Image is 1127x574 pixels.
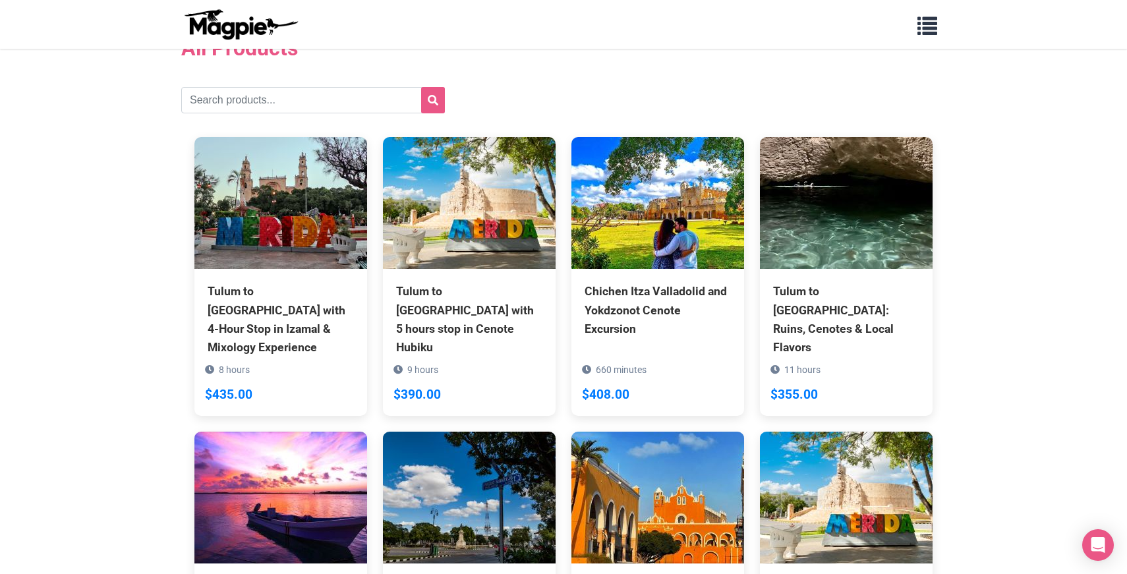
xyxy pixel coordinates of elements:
[760,137,933,269] img: Tulum to Mérida: Ruins, Cenotes & Local Flavors
[383,137,556,269] img: Tulum to Mérida with 5 hours stop in Cenote Hubiku
[396,282,542,357] div: Tulum to [GEOGRAPHIC_DATA] with 5 hours stop in Cenote Hubiku
[383,137,556,416] a: Tulum to [GEOGRAPHIC_DATA] with 5 hours stop in Cenote Hubiku 9 hours $390.00
[571,432,744,563] img: Tulum & Beyond: Chichen, Izamal, Valladolid and Tacos
[194,137,367,269] img: Tulum to Mérida with 4-Hour Stop in Izamal & Mixology Experience
[181,87,445,113] input: Search products...
[770,385,818,405] div: $355.00
[773,282,919,357] div: Tulum to [GEOGRAPHIC_DATA]: Ruins, Cenotes & Local Flavors
[393,385,441,405] div: $390.00
[760,137,933,416] a: Tulum to [GEOGRAPHIC_DATA]: Ruins, Cenotes & Local Flavors 11 hours $355.00
[208,282,354,357] div: Tulum to [GEOGRAPHIC_DATA] with 4-Hour Stop in Izamal & Mixology Experience
[205,385,252,405] div: $435.00
[407,364,438,375] span: 9 hours
[784,364,821,375] span: 11 hours
[1082,529,1114,561] div: Open Intercom Messenger
[760,432,933,563] img: Tulum to Mérida with a 3 hours stop in Valladolid
[571,137,744,397] a: Chichen Itza Valladolid and Yokdzonot Cenote Excursion 660 minutes $408.00
[219,364,250,375] span: 8 hours
[582,385,629,405] div: $408.00
[383,432,556,563] img: Tulum to Mérida: Cenote Chichikan Stopover
[596,364,647,375] span: 660 minutes
[585,282,731,337] div: Chichen Itza Valladolid and Yokdzonot Cenote Excursion
[571,137,744,269] img: Chichen Itza Valladolid and Yokdzonot Cenote Excursion
[181,9,300,40] img: logo-ab69f6fb50320c5b225c76a69d11143b.png
[194,432,367,563] img: Ek Balam and Pink Paradise Ruins to Rainbow Lakes
[194,137,367,416] a: Tulum to [GEOGRAPHIC_DATA] with 4-Hour Stop in Izamal & Mixology Experience 8 hours $435.00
